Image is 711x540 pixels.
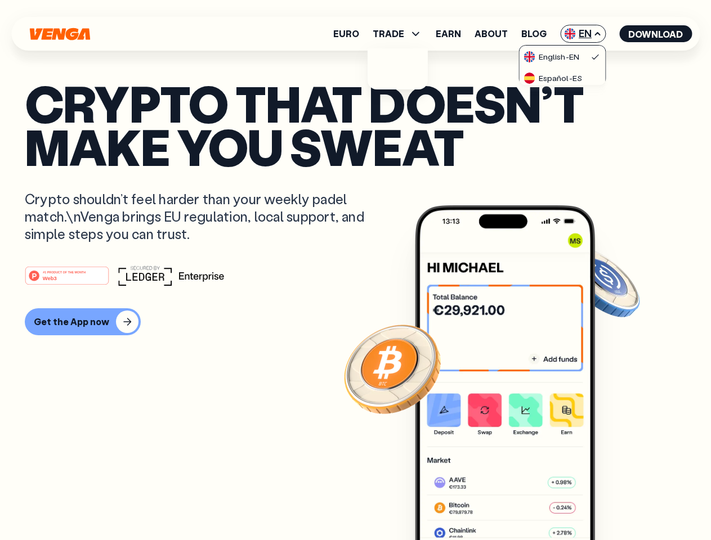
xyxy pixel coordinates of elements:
div: English - EN [524,51,579,62]
a: Blog [521,29,547,38]
span: TRADE [373,29,404,38]
button: Get the App now [25,308,141,335]
img: Bitcoin [342,318,443,419]
a: flag-esEspañol-ES [520,67,605,88]
img: flag-uk [524,51,535,62]
img: flag-es [524,73,535,84]
p: Crypto that doesn’t make you sweat [25,82,686,168]
div: Español - ES [524,73,582,84]
p: Crypto shouldn’t feel harder than your weekly padel match.\nVenga brings EU regulation, local sup... [25,190,381,243]
button: Download [619,25,692,42]
a: #1 PRODUCT OF THE MONTHWeb3 [25,273,109,287]
svg: Home [28,28,91,40]
span: EN [560,25,606,43]
a: Get the App now [25,308,686,335]
tspan: #1 PRODUCT OF THE MONTH [43,270,86,273]
span: TRADE [373,27,422,40]
a: About [475,29,508,38]
tspan: Web3 [43,274,57,281]
img: flag-uk [564,28,575,39]
a: Earn [436,29,461,38]
a: flag-ukEnglish-EN [520,46,605,67]
img: USDC coin [561,242,642,323]
a: Euro [333,29,359,38]
div: Get the App now [34,316,109,327]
